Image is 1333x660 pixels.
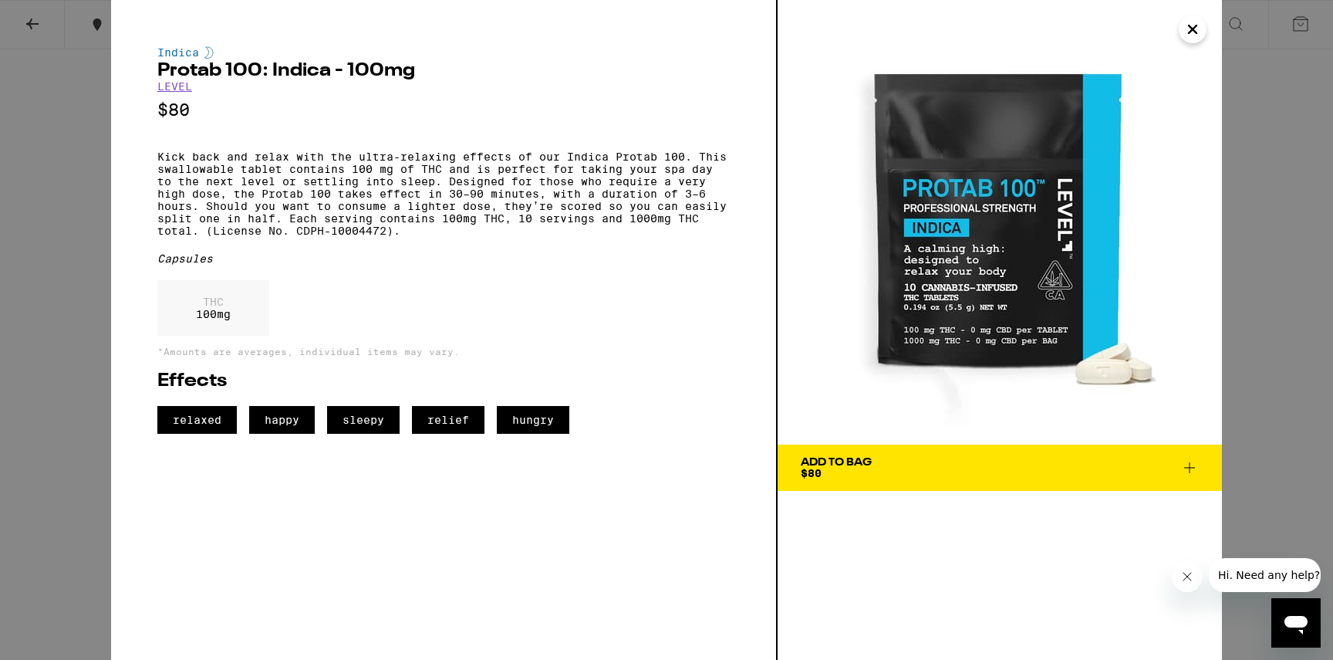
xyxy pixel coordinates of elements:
span: hungry [497,406,569,434]
h2: Effects [157,372,730,391]
div: 100 mg [157,280,269,336]
button: Close [1179,15,1206,43]
span: relief [412,406,484,434]
div: Indica [157,46,730,59]
span: sleepy [327,406,400,434]
iframe: Close message [1172,561,1203,592]
span: $80 [801,467,822,479]
iframe: Message from company [1209,558,1321,592]
a: LEVEL [157,80,192,93]
p: THC [196,296,231,308]
iframe: Button to launch messaging window [1271,598,1321,648]
h2: Protab 100: Indica - 100mg [157,62,730,80]
p: Kick back and relax with the ultra-relaxing effects of our Indica Protab 100. This swallowable ta... [157,151,730,237]
img: indicaColor.svg [204,46,214,59]
div: Add To Bag [801,457,872,468]
span: happy [249,406,315,434]
span: relaxed [157,406,237,434]
p: *Amounts are averages, individual items may vary. [157,347,730,357]
button: Add To Bag$80 [778,445,1222,491]
p: $80 [157,100,730,120]
div: Capsules [157,252,730,265]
